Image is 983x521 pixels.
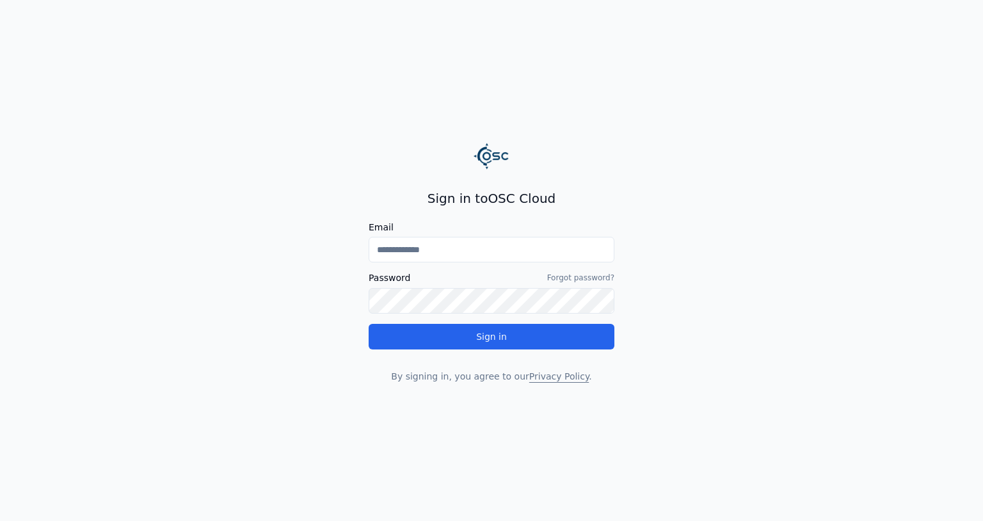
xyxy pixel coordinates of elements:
label: Email [369,223,614,232]
img: Logo [474,138,509,174]
label: Password [369,273,410,282]
a: Privacy Policy [529,371,589,381]
p: By signing in, you agree to our . [369,370,614,383]
button: Sign in [369,324,614,349]
a: Forgot password? [547,273,614,283]
h2: Sign in to OSC Cloud [369,189,614,207]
